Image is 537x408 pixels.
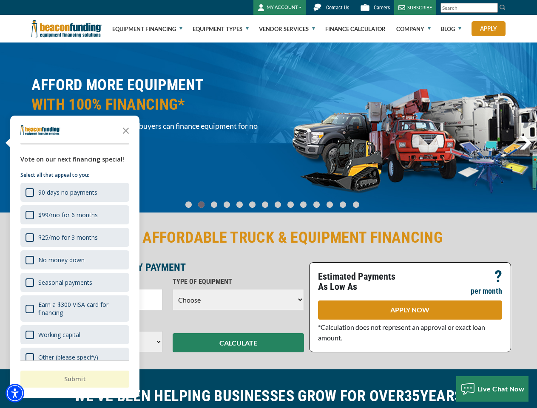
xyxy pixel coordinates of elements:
[20,171,129,179] p: Select all that appeal to you:
[117,122,134,139] button: Close the survey
[31,15,102,42] img: Beacon Funding Corporation logo
[494,272,502,282] p: ?
[20,273,129,292] div: Seasonal payments
[20,325,129,344] div: Working capital
[338,201,348,208] a: Go To Slide 12
[286,201,296,208] a: Go To Slide 8
[471,286,502,296] p: per month
[209,201,219,208] a: Go To Slide 2
[38,211,98,219] div: $99/mo for 6 months
[318,300,502,320] a: APPLY NOW
[20,250,129,269] div: No money down
[260,201,270,208] a: Go To Slide 6
[112,15,182,42] a: Equipment Financing
[440,3,498,13] input: Search
[38,353,98,361] div: Other (please specify)
[259,15,315,42] a: Vendor Services
[10,116,139,398] div: Survey
[38,331,80,339] div: Working capital
[441,15,461,42] a: Blog
[20,125,60,135] img: Company logo
[20,228,129,247] div: $25/mo for 3 months
[20,155,129,164] div: Vote on our next financing special!
[489,5,496,11] a: Clear search text
[477,385,525,393] span: Live Chat Now
[318,323,485,342] span: *Calculation does not represent an approval or exact loan amount.
[456,376,529,402] button: Live Chat Now
[520,136,531,150] a: next
[374,5,390,11] span: Careers
[31,386,506,406] h2: WE'VE BEEN HELPING BUSINESSES GROW FOR OVER YEARS
[20,205,129,224] div: $99/mo for 6 months
[38,188,97,196] div: 90 days no payments
[38,233,98,241] div: $25/mo for 3 months
[326,5,349,11] span: Contact Us
[184,201,194,208] a: Go To Slide 0
[20,183,129,202] div: 90 days no payments
[396,15,431,42] a: Company
[31,75,264,114] h2: AFFORD MORE EQUIPMENT
[6,136,17,150] a: previous
[311,201,322,208] a: Go To Slide 10
[351,201,361,208] a: Go To Slide 13
[222,201,232,208] a: Go To Slide 3
[247,201,258,208] a: Go To Slide 5
[273,201,283,208] a: Go To Slide 7
[193,15,249,42] a: Equipment Types
[520,136,531,150] img: Right Navigator
[38,278,92,286] div: Seasonal payments
[404,387,420,405] span: 35
[173,333,304,352] button: CALCULATE
[20,371,129,388] button: Submit
[38,300,124,317] div: Earn a $300 VISA card for financing
[318,272,405,292] p: Estimated Payments As Low As
[325,15,386,42] a: Finance Calculator
[298,201,309,208] a: Go To Slide 9
[31,262,304,272] p: ESTIMATE YOUR MONTHLY PAYMENT
[31,95,264,114] span: WITH 100% FINANCING*
[499,4,506,11] img: Search
[20,348,129,367] div: Other (please specify)
[31,228,506,247] h2: FAST & AFFORDABLE TRUCK & EQUIPMENT FINANCING
[20,295,129,322] div: Earn a $300 VISA card for financing
[6,136,17,150] img: Left Navigator
[31,121,264,142] span: For a limited time, well-qualified buyers can finance equipment for no money down*.
[6,384,24,402] div: Accessibility Menu
[472,21,506,36] a: Apply
[324,201,335,208] a: Go To Slide 11
[235,201,245,208] a: Go To Slide 4
[173,277,304,287] p: TYPE OF EQUIPMENT
[196,201,207,208] a: Go To Slide 1
[38,256,85,264] div: No money down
